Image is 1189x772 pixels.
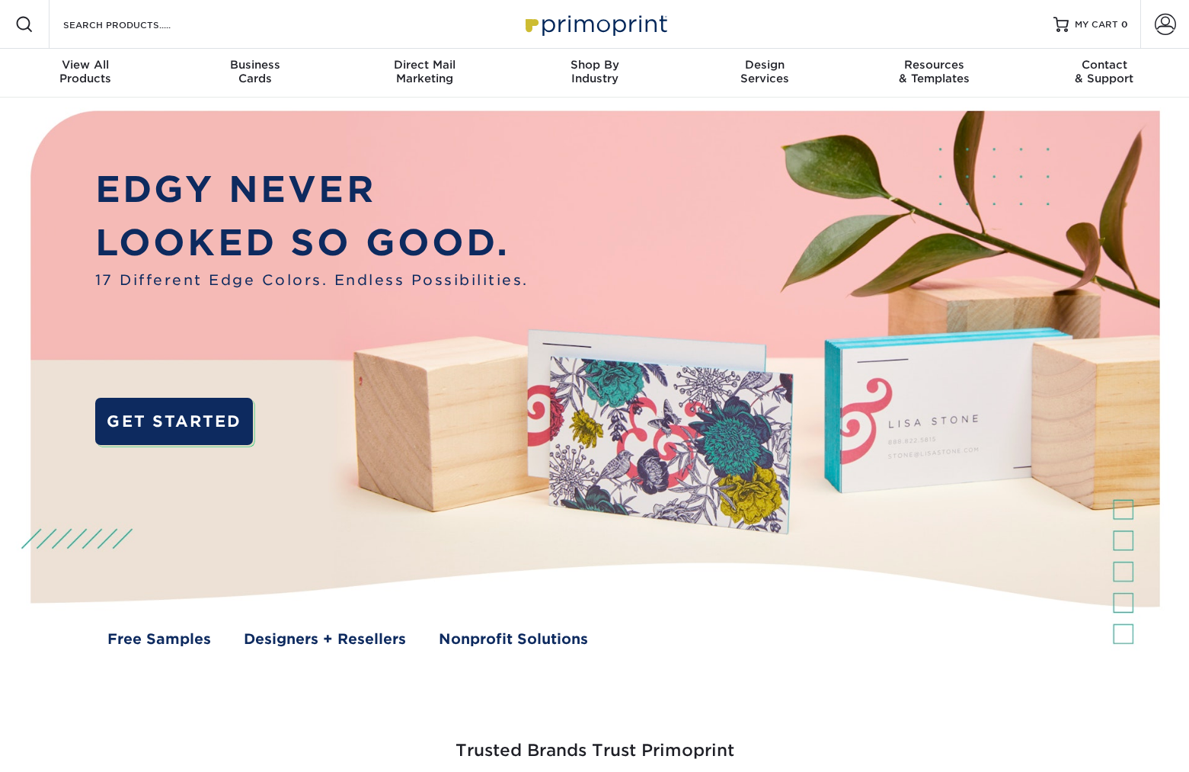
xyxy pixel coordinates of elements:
[1019,58,1189,72] span: Contact
[849,58,1019,72] span: Resources
[170,58,340,72] span: Business
[170,49,340,98] a: BusinessCards
[849,49,1019,98] a: Resources& Templates
[519,8,671,40] img: Primoprint
[1019,58,1189,85] div: & Support
[439,628,588,649] a: Nonprofit Solutions
[95,398,254,445] a: GET STARTED
[340,58,510,85] div: Marketing
[510,49,679,98] a: Shop ByIndustry
[95,162,529,216] p: EDGY NEVER
[679,58,849,72] span: Design
[95,269,529,290] span: 17 Different Edge Colors. Endless Possibilities.
[1075,18,1118,31] span: MY CART
[679,49,849,98] a: DesignServices
[510,58,679,85] div: Industry
[510,58,679,72] span: Shop By
[340,49,510,98] a: Direct MailMarketing
[1019,49,1189,98] a: Contact& Support
[244,628,406,649] a: Designers + Resellers
[340,58,510,72] span: Direct Mail
[95,216,529,269] p: LOOKED SO GOOD.
[62,15,210,34] input: SEARCH PRODUCTS.....
[849,58,1019,85] div: & Templates
[107,628,211,649] a: Free Samples
[1121,19,1128,30] span: 0
[679,58,849,85] div: Services
[170,58,340,85] div: Cards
